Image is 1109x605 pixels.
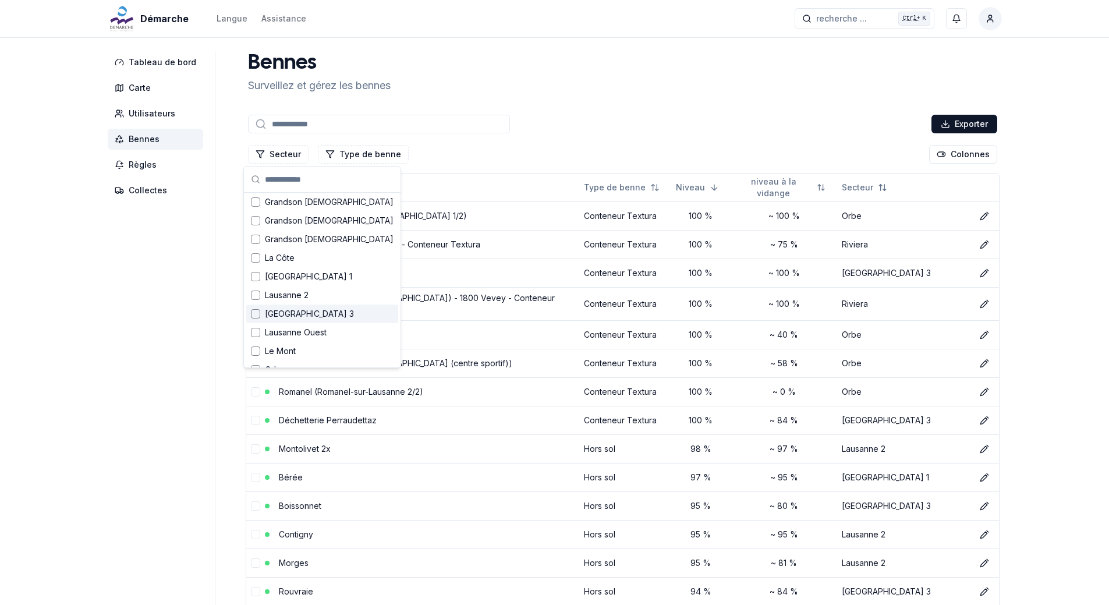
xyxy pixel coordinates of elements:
[837,201,970,230] td: Orbe
[735,500,833,512] div: ~ 80 %
[735,557,833,569] div: ~ 81 %
[251,501,260,511] button: select-row
[835,178,894,197] button: Not sorted. Click to sort ascending.
[279,501,321,511] a: Boissonnet
[279,529,313,539] a: Contigny
[676,415,726,426] div: 100 %
[735,358,833,369] div: ~ 58 %
[795,8,934,29] button: recherche ...Ctrl+K
[318,145,409,164] button: Filtrer les lignes
[579,520,671,549] td: Hors sol
[676,267,726,279] div: 100 %
[279,293,555,314] a: [GEOGRAPHIC_DATA] ([GEOGRAPHIC_DATA]) - 1800 Vevey - Conteneur Textura
[735,529,833,540] div: ~ 95 %
[279,472,303,482] a: Bérée
[251,530,260,539] button: select-row
[676,557,726,569] div: 95 %
[676,358,726,369] div: 100 %
[676,182,705,193] span: Niveau
[676,298,726,310] div: 100 %
[676,386,726,398] div: 100 %
[265,364,285,376] span: Orbe
[108,180,208,201] a: Collectes
[735,210,833,222] div: ~ 100 %
[837,287,970,320] td: Riviera
[579,320,671,349] td: Conteneur Textura
[279,586,313,596] a: Rouvraie
[579,434,671,463] td: Hors sol
[265,271,352,282] span: [GEOGRAPHIC_DATA] 1
[579,230,671,259] td: Conteneur Textura
[735,386,833,398] div: ~ 0 %
[108,129,208,150] a: Bennes
[248,145,309,164] button: Filtrer les lignes
[265,196,394,208] span: Grandson [DEMOGRAPHIC_DATA]
[676,529,726,540] div: 95 %
[837,349,970,377] td: Orbe
[735,472,833,483] div: ~ 95 %
[735,443,833,455] div: ~ 97 %
[676,210,726,222] div: 100 %
[251,587,260,596] button: select-row
[837,406,970,434] td: [GEOGRAPHIC_DATA] 3
[265,308,354,320] span: [GEOGRAPHIC_DATA] 3
[837,377,970,406] td: Orbe
[728,178,833,197] button: Not sorted. Click to sort ascending.
[931,115,997,133] button: Exporter
[816,13,867,24] span: recherche ...
[837,434,970,463] td: Lausanne 2
[676,443,726,455] div: 98 %
[108,103,208,124] a: Utilisateurs
[579,349,671,377] td: Conteneur Textura
[248,77,391,94] p: Surveillez et gérez les bennes
[217,13,247,24] div: Langue
[579,463,671,491] td: Hors sol
[735,586,833,597] div: ~ 84 %
[837,259,970,287] td: [GEOGRAPHIC_DATA] 3
[735,415,833,426] div: ~ 84 %
[217,12,247,26] button: Langue
[129,82,151,94] span: Carte
[837,463,970,491] td: [GEOGRAPHIC_DATA] 1
[265,252,295,264] span: La Côte
[129,133,160,145] span: Bennes
[735,298,833,310] div: ~ 100 %
[584,182,646,193] span: Type de benne
[265,233,394,245] span: Grandson [DEMOGRAPHIC_DATA]
[579,287,671,320] td: Conteneur Textura
[108,5,136,33] img: Démarche Logo
[251,387,260,397] button: select-row
[676,472,726,483] div: 97 %
[837,320,970,349] td: Orbe
[265,327,327,338] span: Lausanne Ouest
[579,377,671,406] td: Conteneur Textura
[108,12,193,26] a: Démarche
[676,586,726,597] div: 94 %
[265,345,296,357] span: Le Mont
[251,416,260,425] button: select-row
[261,12,306,26] a: Assistance
[251,444,260,454] button: select-row
[129,56,196,68] span: Tableau de bord
[929,145,997,164] button: Cocher les colonnes
[735,239,833,250] div: ~ 75 %
[676,500,726,512] div: 95 %
[279,558,309,568] a: Morges
[669,178,726,197] button: Sorted descending. Click to sort ascending.
[129,185,167,196] span: Collectes
[129,159,157,171] span: Règles
[676,239,726,250] div: 100 %
[108,77,208,98] a: Carte
[735,176,813,199] span: niveau à la vidange
[265,289,309,301] span: Lausanne 2
[140,12,189,26] span: Démarche
[579,549,671,577] td: Hors sol
[129,108,175,119] span: Utilisateurs
[837,520,970,549] td: Lausanne 2
[108,154,208,175] a: Règles
[579,491,671,520] td: Hors sol
[108,52,208,73] a: Tableau de bord
[837,491,970,520] td: [GEOGRAPHIC_DATA] 3
[579,259,671,287] td: Conteneur Textura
